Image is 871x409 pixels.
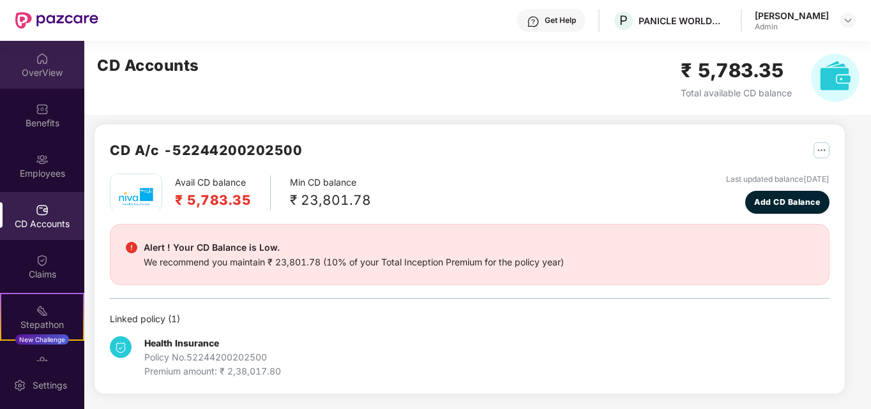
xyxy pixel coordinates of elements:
h2: ₹ 5,783.35 [175,190,251,211]
img: svg+xml;base64,PHN2ZyBpZD0iRHJvcGRvd24tMzJ4MzIiIHhtbG5zPSJodHRwOi8vd3d3LnczLm9yZy8yMDAwL3N2ZyIgd2... [843,15,853,26]
div: Get Help [545,15,576,26]
div: Alert ! Your CD Balance is Low. [144,240,564,255]
div: PANICLE WORLDWIDE PRIVATE LIMITED [639,15,728,27]
div: We recommend you maintain ₹ 23,801.78 (10% of your Total Inception Premium for the policy year) [144,255,564,269]
div: Policy No. 52244200202500 [144,350,281,364]
div: [PERSON_NAME] [755,10,829,22]
span: Total available CD balance [681,87,792,98]
div: Last updated balance [DATE] [726,174,829,186]
div: Avail CD balance [175,175,271,211]
span: Add CD Balance [754,196,820,208]
div: Stepathon [1,318,83,331]
h2: CD A/c - 52244200202500 [110,140,302,161]
img: svg+xml;base64,PHN2ZyBpZD0iQmVuZWZpdHMiIHhtbG5zPSJodHRwOi8vd3d3LnczLm9yZy8yMDAwL3N2ZyIgd2lkdGg9Ij... [36,103,49,115]
img: svg+xml;base64,PHN2ZyBpZD0iRW5kb3JzZW1lbnRzIiB4bWxucz0iaHR0cDovL3d3dy53My5vcmcvMjAwMC9zdmciIHdpZH... [36,355,49,368]
div: Premium amount: ₹ 2,38,017.80 [144,364,281,378]
img: svg+xml;base64,PHN2ZyB4bWxucz0iaHR0cDovL3d3dy53My5vcmcvMjAwMC9zdmciIHdpZHRoPSIyNSIgaGVpZ2h0PSIyNS... [814,142,829,158]
div: Settings [29,379,71,392]
div: Min CD balance [290,175,371,211]
img: svg+xml;base64,PHN2ZyBpZD0iQ0RfQWNjb3VudHMiIGRhdGEtbmFtZT0iQ0QgQWNjb3VudHMiIHhtbG5zPSJodHRwOi8vd3... [36,204,49,216]
img: svg+xml;base64,PHN2ZyB4bWxucz0iaHR0cDovL3d3dy53My5vcmcvMjAwMC9zdmciIHhtbG5zOnhsaW5rPSJodHRwOi8vd3... [811,54,860,102]
b: Health Insurance [144,338,219,348]
div: Linked policy ( 1 ) [110,312,829,326]
h2: CD Accounts [97,54,199,78]
img: svg+xml;base64,PHN2ZyBpZD0iSG9tZSIgeG1sbnM9Imh0dHA6Ly93d3cudzMub3JnLzIwMDAvc3ZnIiB3aWR0aD0iMjAiIG... [36,52,49,65]
div: ₹ 23,801.78 [290,190,371,211]
div: New Challenge [15,334,69,345]
img: New Pazcare Logo [15,12,98,29]
img: svg+xml;base64,PHN2ZyB4bWxucz0iaHR0cDovL3d3dy53My5vcmcvMjAwMC9zdmciIHdpZHRoPSIzNCIgaGVpZ2h0PSIzNC... [110,336,132,358]
img: svg+xml;base64,PHN2ZyB4bWxucz0iaHR0cDovL3d3dy53My5vcmcvMjAwMC9zdmciIHdpZHRoPSIyMSIgaGVpZ2h0PSIyMC... [36,304,49,317]
span: P [619,13,628,28]
div: Admin [755,22,829,32]
img: svg+xml;base64,PHN2ZyBpZD0iRGFuZ2VyX2FsZXJ0IiBkYXRhLW5hbWU9IkRhbmdlciBhbGVydCIgeG1sbnM9Imh0dHA6Ly... [126,242,137,253]
img: svg+xml;base64,PHN2ZyBpZD0iU2V0dGluZy0yMHgyMCIgeG1sbnM9Imh0dHA6Ly93d3cudzMub3JnLzIwMDAvc3ZnIiB3aW... [13,379,26,392]
img: svg+xml;base64,PHN2ZyBpZD0iSGVscC0zMngzMiIgeG1sbnM9Imh0dHA6Ly93d3cudzMub3JnLzIwMDAvc3ZnIiB3aWR0aD... [527,15,540,28]
h2: ₹ 5,783.35 [681,56,792,86]
img: svg+xml;base64,PHN2ZyBpZD0iQ2xhaW0iIHhtbG5zPSJodHRwOi8vd3d3LnczLm9yZy8yMDAwL3N2ZyIgd2lkdGg9IjIwIi... [36,254,49,267]
button: Add CD Balance [745,191,830,214]
img: svg+xml;base64,PHN2ZyBpZD0iRW1wbG95ZWVzIiB4bWxucz0iaHR0cDovL3d3dy53My5vcmcvMjAwMC9zdmciIHdpZHRoPS... [36,153,49,166]
img: mbhicl.png [114,174,158,219]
